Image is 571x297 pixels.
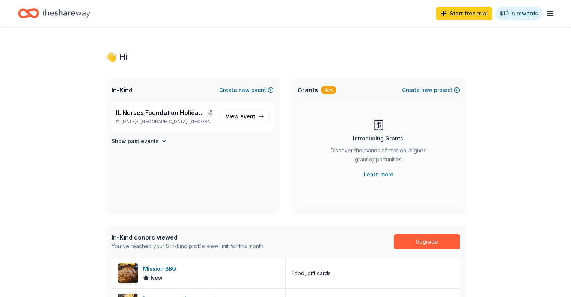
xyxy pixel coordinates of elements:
[111,86,133,95] span: In-Kind
[143,264,179,273] div: Mission BBQ
[394,234,460,249] a: Upgrade
[321,86,336,94] div: New
[140,119,214,125] span: [GEOGRAPHIC_DATA], [GEOGRAPHIC_DATA]
[116,119,215,125] p: [DATE] •
[111,137,159,146] h4: Show past events
[402,86,460,95] button: Createnewproject
[495,7,542,20] a: $10 in rewards
[421,86,432,95] span: new
[221,110,269,123] a: View event
[353,134,405,143] div: Introducing Grants!
[18,5,90,22] a: Home
[111,233,265,242] div: In-Kind donors viewed
[328,146,430,167] div: Discover thousands of mission-aligned grant opportunities.
[116,108,205,117] span: IL Nurses Foundation Holiday Gala & Fundraiser
[240,113,255,119] span: event
[111,137,167,146] button: Show past events
[226,112,255,121] span: View
[292,269,331,278] div: Food, gift cards
[151,273,163,282] span: New
[436,7,492,20] a: Start free trial
[105,51,466,63] div: 👋 Hi
[118,263,138,283] img: Image for Mission BBQ
[219,86,274,95] button: Createnewevent
[111,242,265,251] div: You've reached your 5 in-kind profile view limit for this month.
[298,86,318,95] span: Grants
[364,170,393,179] a: Learn more
[238,86,250,95] span: new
